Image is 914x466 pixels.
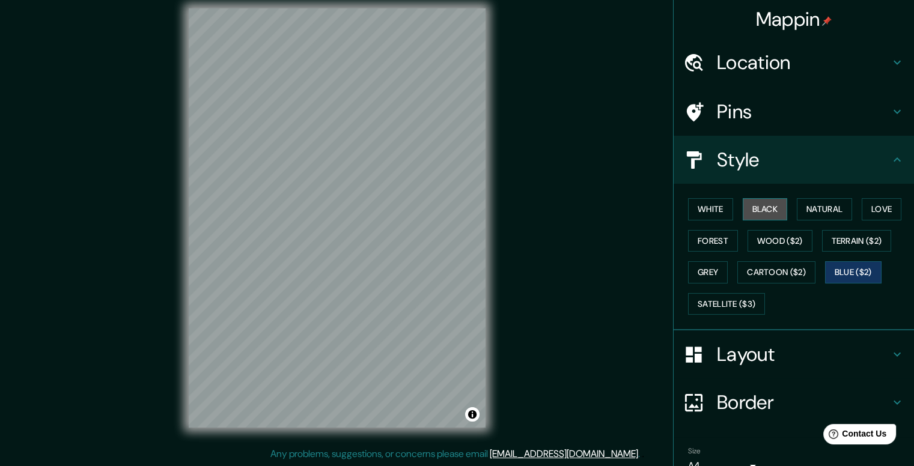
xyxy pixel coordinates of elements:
h4: Pins [717,100,890,124]
canvas: Map [189,8,486,428]
label: Size [688,446,701,456]
button: Toggle attribution [465,407,480,422]
h4: Style [717,148,890,172]
div: Pins [674,88,914,136]
button: Terrain ($2) [822,230,892,252]
div: Border [674,378,914,426]
p: Any problems, suggestions, or concerns please email . [270,447,640,461]
h4: Border [717,390,890,414]
div: Style [674,136,914,184]
a: [EMAIL_ADDRESS][DOMAIN_NAME] [490,447,638,460]
button: White [688,198,733,220]
button: Satellite ($3) [688,293,765,315]
img: pin-icon.png [822,16,832,26]
button: Forest [688,230,738,252]
div: Location [674,38,914,86]
button: Wood ($2) [748,230,812,252]
div: . [642,447,644,461]
h4: Layout [717,342,890,366]
h4: Location [717,50,890,74]
h4: Mappin [756,7,832,31]
button: Love [862,198,901,220]
button: Cartoon ($2) [737,261,815,283]
div: . [640,447,642,461]
button: Black [743,198,788,220]
div: Layout [674,330,914,378]
button: Blue ($2) [825,261,882,283]
button: Natural [797,198,852,220]
iframe: Help widget launcher [807,419,901,453]
button: Grey [688,261,728,283]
